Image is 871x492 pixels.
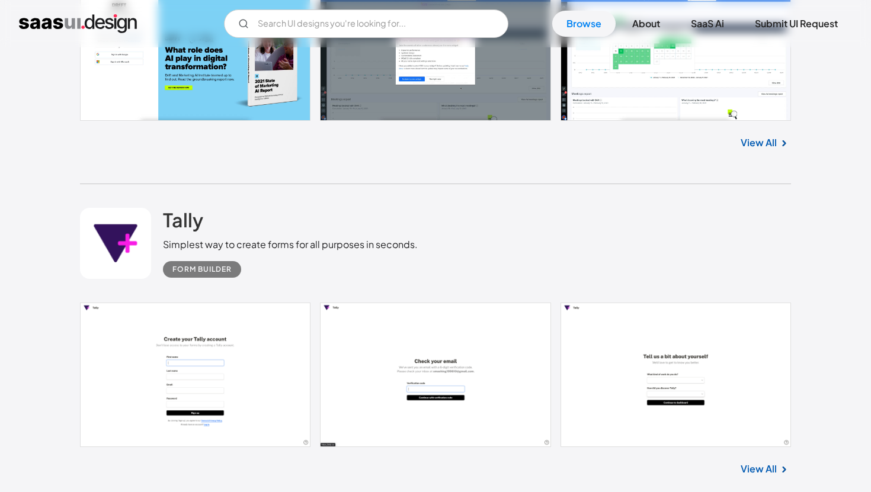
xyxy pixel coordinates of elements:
[741,136,777,150] a: View All
[618,11,674,37] a: About
[224,9,508,38] input: Search UI designs you're looking for...
[172,262,232,276] div: Form Builder
[163,208,203,231] h2: Tally
[163,208,203,237] a: Tally
[741,462,777,476] a: View All
[19,14,137,33] a: home
[552,11,616,37] a: Browse
[741,11,852,37] a: Submit UI Request
[224,9,508,38] form: Email Form
[163,237,418,252] div: Simplest way to create forms for all purposes in seconds.
[677,11,738,37] a: SaaS Ai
